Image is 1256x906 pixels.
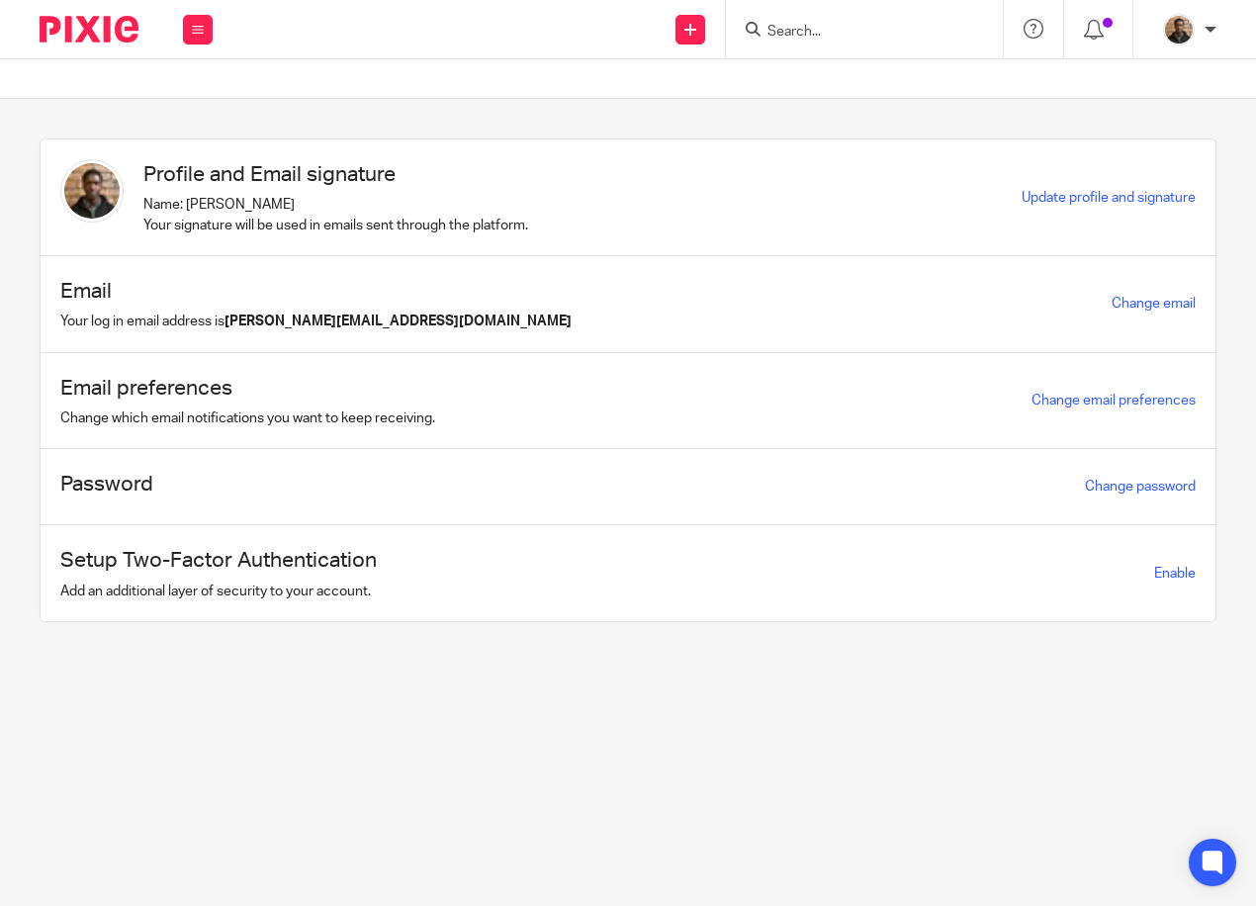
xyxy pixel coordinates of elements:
[60,276,572,307] h1: Email
[60,582,377,601] p: Add an additional layer of security to your account.
[143,195,528,235] p: Name: [PERSON_NAME] Your signature will be used in emails sent through the platform.
[224,315,572,328] b: [PERSON_NAME][EMAIL_ADDRESS][DOMAIN_NAME]
[60,312,572,331] p: Your log in email address is
[1154,567,1196,581] span: Enable
[60,469,153,499] h1: Password
[1032,394,1196,408] a: Change email preferences
[40,16,138,43] img: Pixie
[60,545,377,576] h1: Setup Two-Factor Authentication
[143,159,528,190] h1: Profile and Email signature
[60,159,124,223] img: WhatsApp%20Image%202025-04-23%20.jpg
[1085,480,1196,494] a: Change password
[60,373,435,404] h1: Email preferences
[1022,191,1196,205] a: Update profile and signature
[1112,297,1196,311] a: Change email
[1163,14,1195,45] img: WhatsApp%20Image%202025-04-23%20.jpg
[765,24,943,42] input: Search
[60,408,435,428] p: Change which email notifications you want to keep receiving.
